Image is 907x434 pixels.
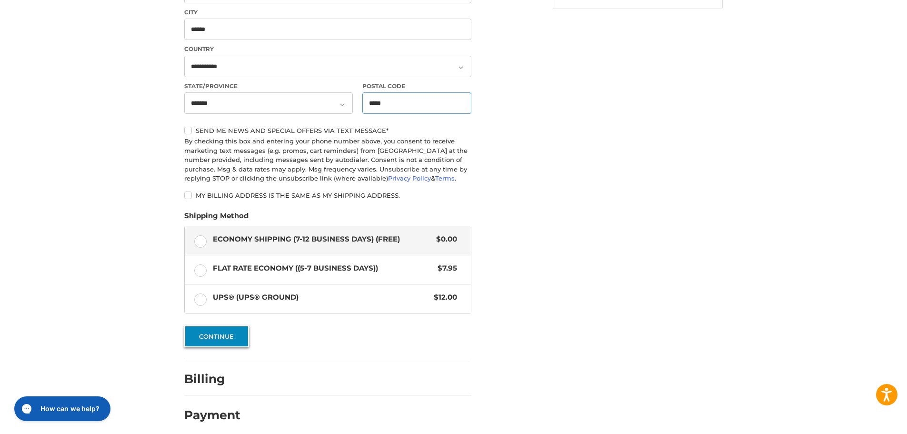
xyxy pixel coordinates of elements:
legend: Shipping Method [184,211,249,226]
h2: Payment [184,408,240,423]
label: My billing address is the same as my shipping address. [184,192,471,199]
div: By checking this box and entering your phone number above, you consent to receive marketing text ... [184,137,471,183]
label: Country [184,45,471,53]
label: State/Province [184,82,353,91]
a: Privacy Policy [388,174,431,182]
span: Economy Shipping (7-12 Business Days) (Free) [213,234,432,245]
span: $12.00 [429,292,457,303]
label: Send me news and special offers via text message* [184,127,471,134]
iframe: Gorgias live chat messenger [10,393,113,424]
span: UPS® (UPS® Ground) [213,292,429,303]
button: Continue [184,325,249,347]
span: $7.95 [433,263,457,274]
h2: Billing [184,372,240,386]
span: $0.00 [431,234,457,245]
label: Postal Code [362,82,472,91]
span: Flat Rate Economy ((5-7 Business Days)) [213,263,433,274]
a: Terms [435,174,455,182]
label: City [184,8,471,17]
